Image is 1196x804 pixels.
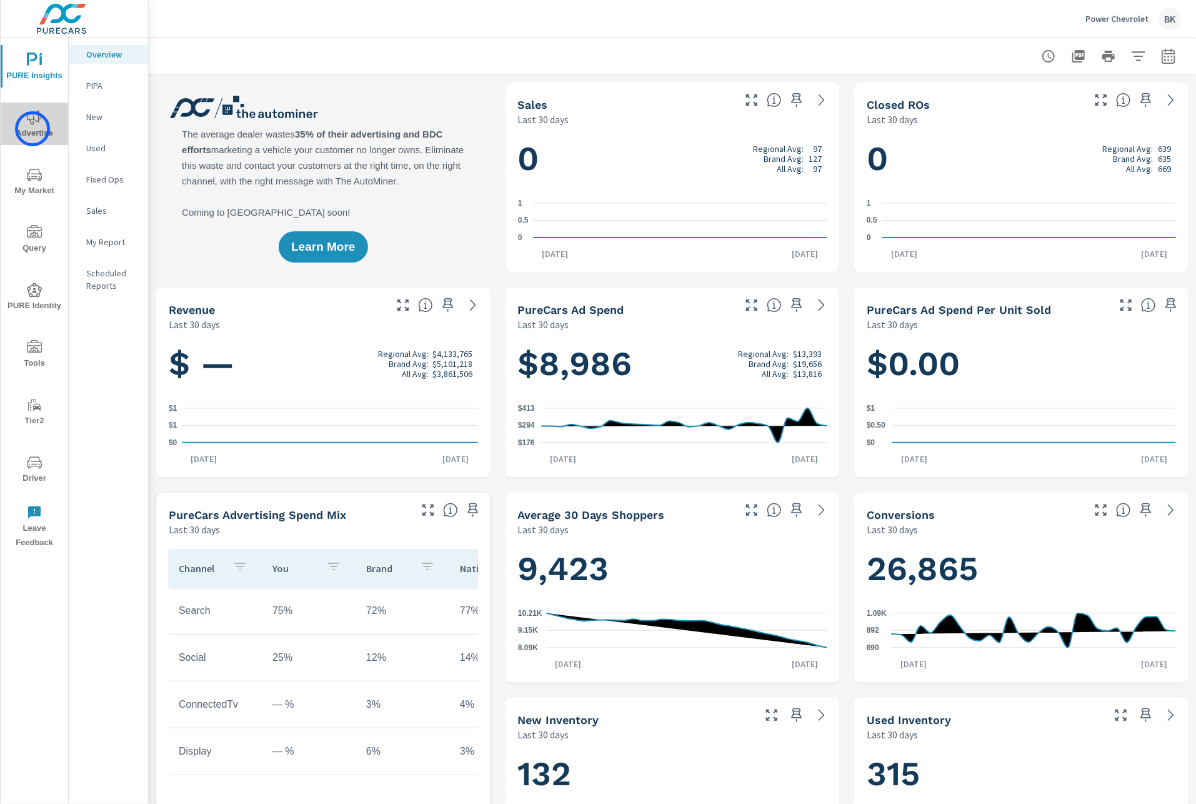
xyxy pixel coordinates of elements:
[86,48,138,61] p: Overview
[182,453,226,465] p: [DATE]
[1161,500,1181,520] a: See more details in report
[1141,298,1156,313] span: Average cost of advertising per each vehicle sold at the dealer over the selected date range. The...
[787,500,807,520] span: Save this to your personalized report
[86,111,138,123] p: New
[787,705,807,725] span: Save this to your personalized report
[86,79,138,92] p: PIPA
[1136,90,1156,110] span: Save this to your personalized report
[867,199,871,208] text: 1
[767,93,782,108] span: Number of vehicles sold by the dealership over the selected date range. [Source: This data is sou...
[867,727,918,742] p: Last 30 days
[518,112,569,127] p: Last 30 days
[783,453,827,465] p: [DATE]
[402,369,429,379] p: All Avg:
[867,753,1176,795] h1: 315
[169,343,478,385] h1: $ —
[867,643,879,652] text: 690
[867,233,871,242] text: 0
[867,421,885,430] text: $0.50
[262,736,356,767] td: — %
[1116,295,1136,315] button: Make Fullscreen
[169,421,177,430] text: $1
[460,562,504,575] p: National
[69,76,148,95] div: PIPA
[764,154,804,164] p: Brand Avg:
[438,295,458,315] span: Save this to your personalized report
[518,508,665,521] h5: Average 30 Days Shoppers
[169,438,177,447] text: $0
[812,295,832,315] a: See more details in report
[1161,90,1181,110] a: See more details in report
[867,713,951,726] h5: Used Inventory
[742,500,762,520] button: Make Fullscreen
[169,303,215,316] h5: Revenue
[867,508,935,521] h5: Conversions
[783,248,827,260] p: [DATE]
[4,110,64,141] span: Advertise
[762,369,789,379] p: All Avg:
[4,53,64,83] span: PURE Insights
[1085,13,1149,24] p: Power Chevrolet
[867,626,879,635] text: 892
[1113,154,1153,164] p: Brand Avg:
[450,736,544,767] td: 3%
[418,500,438,520] button: Make Fullscreen
[813,164,822,174] p: 97
[867,404,875,413] text: $1
[518,609,542,618] text: 10.21K
[450,689,544,720] td: 4%
[541,453,585,465] p: [DATE]
[4,283,64,313] span: PURE Identity
[1116,503,1131,518] span: The number of dealer-specified goals completed by a visitor. [Source: This data is provided by th...
[518,98,548,111] h5: Sales
[518,199,522,208] text: 1
[518,216,529,225] text: 0.5
[867,138,1176,180] h1: 0
[262,689,356,720] td: — %
[518,753,827,795] h1: 132
[463,295,483,315] a: See more details in report
[4,505,64,550] span: Leave Feedback
[1159,8,1181,30] div: BK
[1136,500,1156,520] span: Save this to your personalized report
[787,295,807,315] span: Save this to your personalized report
[793,349,822,359] p: $13,393
[69,233,148,251] div: My Report
[1158,144,1171,154] p: 639
[518,548,827,590] h1: 9,423
[518,138,827,180] h1: 0
[443,503,458,518] span: This table looks at how you compare to the amount of budget you spend per channel as opposed to y...
[867,216,877,225] text: 0.5
[169,508,346,521] h5: PureCars Advertising Spend Mix
[793,369,822,379] p: $13,816
[1116,93,1131,108] span: Number of Repair Orders Closed by the selected dealership group over the selected time range. [So...
[4,340,64,371] span: Tools
[1096,44,1121,69] button: Print Report
[742,295,762,315] button: Make Fullscreen
[518,343,827,385] h1: $8,986
[366,562,410,575] p: Brand
[4,168,64,198] span: My Market
[1126,44,1151,69] button: Apply Filters
[450,595,544,626] td: 77%
[812,500,832,520] a: See more details in report
[1066,44,1091,69] button: "Export Report to PDF"
[1158,154,1171,164] p: 635
[1161,295,1181,315] span: Save this to your personalized report
[433,369,473,379] p: $3,861,506
[418,298,433,313] span: Total sales revenue over the selected date range. [Source: This data is sourced from the dealer’s...
[169,689,262,720] td: ConnectedTv
[1111,705,1131,725] button: Make Fullscreen
[1132,248,1176,260] p: [DATE]
[867,548,1176,590] h1: 26,865
[356,689,450,720] td: 3%
[169,642,262,673] td: Social
[867,98,930,111] h5: Closed ROs
[463,500,483,520] span: Save this to your personalized report
[533,248,577,260] p: [DATE]
[86,267,138,292] p: Scheduled Reports
[179,562,222,575] p: Channel
[86,173,138,186] p: Fixed Ops
[4,398,64,428] span: Tier2
[69,264,148,295] div: Scheduled Reports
